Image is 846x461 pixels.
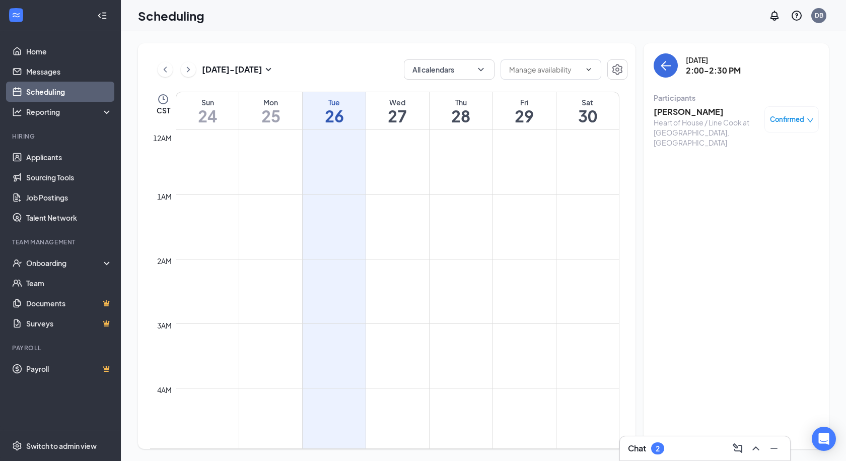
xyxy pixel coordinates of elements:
[654,106,759,117] h3: [PERSON_NAME]
[730,440,746,456] button: ComposeMessage
[239,92,302,129] a: August 25, 2025
[26,258,104,268] div: Onboarding
[556,92,619,129] a: August 30, 2025
[791,10,803,22] svg: QuestionInfo
[654,53,678,78] button: back-button
[26,61,112,82] a: Messages
[768,442,780,454] svg: Minimize
[26,82,112,102] a: Scheduling
[303,92,366,129] a: August 26, 2025
[12,344,110,352] div: Payroll
[26,293,112,313] a: DocumentsCrown
[585,65,593,74] svg: ChevronDown
[607,59,627,80] button: Settings
[686,65,741,76] h3: 2:00-2:30 PM
[732,442,744,454] svg: ComposeMessage
[176,97,239,107] div: Sun
[12,107,22,117] svg: Analysis
[176,107,239,124] h1: 24
[11,10,21,20] svg: WorkstreamLogo
[26,273,112,293] a: Team
[181,62,196,77] button: ChevronRight
[430,92,492,129] a: August 28, 2025
[493,107,556,124] h1: 29
[97,11,107,21] svg: Collapse
[239,107,302,124] h1: 25
[366,107,429,124] h1: 27
[157,105,170,115] span: CST
[750,442,762,454] svg: ChevronUp
[12,238,110,246] div: Team Management
[26,359,112,379] a: PayrollCrown
[812,427,836,451] div: Open Intercom Messenger
[556,97,619,107] div: Sat
[26,187,112,208] a: Job Postings
[303,107,366,124] h1: 26
[12,258,22,268] svg: UserCheck
[430,107,492,124] h1: 28
[26,167,112,187] a: Sourcing Tools
[155,191,174,202] div: 1am
[656,444,660,453] div: 2
[768,10,781,22] svg: Notifications
[660,59,672,72] svg: ArrowLeft
[26,107,113,117] div: Reporting
[748,440,764,456] button: ChevronUp
[157,93,169,105] svg: Clock
[155,320,174,331] div: 3am
[183,63,193,76] svg: ChevronRight
[239,97,302,107] div: Mon
[26,441,97,451] div: Switch to admin view
[303,97,366,107] div: Tue
[155,255,174,267] div: 2am
[176,92,239,129] a: August 24, 2025
[26,41,112,61] a: Home
[686,55,741,65] div: [DATE]
[807,117,814,124] span: down
[26,147,112,167] a: Applicants
[493,97,556,107] div: Fri
[628,443,646,454] h3: Chat
[366,92,429,129] a: August 27, 2025
[404,59,495,80] button: All calendarsChevronDown
[654,117,759,148] div: Heart of House / Line Cook at [GEOGRAPHIC_DATA], [GEOGRAPHIC_DATA]
[654,93,819,103] div: Participants
[766,440,782,456] button: Minimize
[556,107,619,124] h1: 30
[202,64,262,75] h3: [DATE] - [DATE]
[770,114,804,124] span: Confirmed
[160,63,170,76] svg: ChevronLeft
[611,63,623,76] svg: Settings
[26,208,112,228] a: Talent Network
[509,64,581,75] input: Manage availability
[815,11,823,20] div: DB
[151,133,174,144] div: 12am
[366,97,429,107] div: Wed
[155,384,174,396] div: 4am
[158,62,173,77] button: ChevronLeft
[26,313,112,334] a: SurveysCrown
[476,64,486,75] svg: ChevronDown
[262,63,274,76] svg: SmallChevronDown
[12,441,22,451] svg: Settings
[138,7,204,24] h1: Scheduling
[430,97,492,107] div: Thu
[12,132,110,141] div: Hiring
[493,92,556,129] a: August 29, 2025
